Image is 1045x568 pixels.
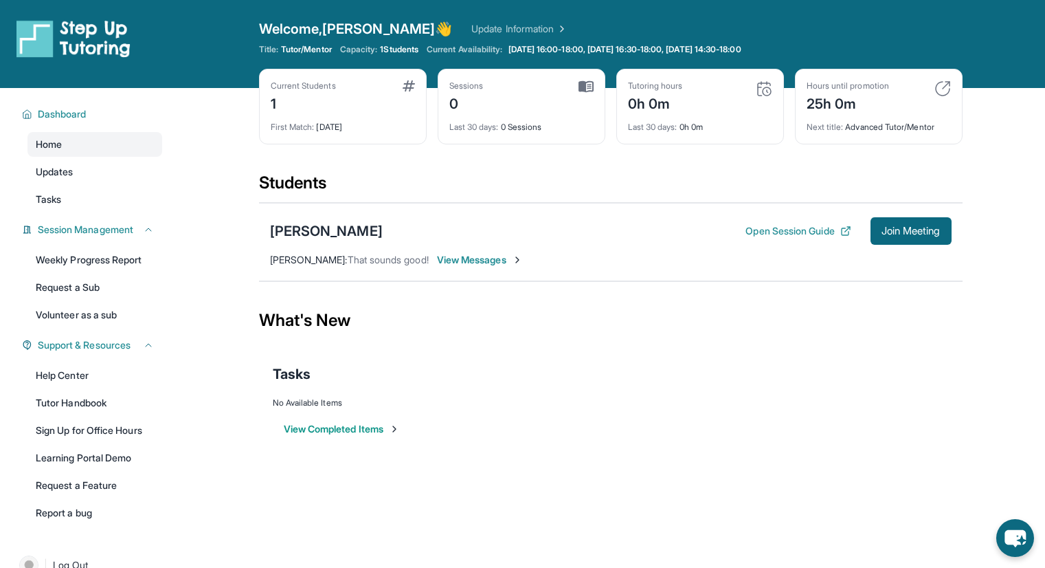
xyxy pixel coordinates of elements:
[506,44,744,55] a: [DATE] 16:00-18:00, [DATE] 16:30-18:00, [DATE] 14:30-18:00
[807,113,951,133] div: Advanced Tutor/Mentor
[32,338,154,352] button: Support & Resources
[27,160,162,184] a: Updates
[271,113,415,133] div: [DATE]
[284,422,400,436] button: View Completed Items
[437,253,523,267] span: View Messages
[271,91,336,113] div: 1
[259,290,963,351] div: What's New
[27,501,162,525] a: Report a bug
[273,397,949,408] div: No Available Items
[449,80,484,91] div: Sessions
[348,254,429,265] span: That sounds good!
[449,122,499,132] span: Last 30 days :
[32,223,154,237] button: Session Management
[27,248,162,272] a: Weekly Progress Report
[271,80,336,91] div: Current Students
[27,132,162,157] a: Home
[628,113,772,133] div: 0h 0m
[427,44,502,55] span: Current Availability:
[259,44,278,55] span: Title:
[554,22,568,36] img: Chevron Right
[380,44,418,55] span: 1 Students
[578,80,594,93] img: card
[271,122,315,132] span: First Match :
[807,122,844,132] span: Next title :
[745,224,851,238] button: Open Session Guide
[27,446,162,470] a: Learning Portal Demo
[512,254,523,265] img: Chevron-Right
[27,275,162,300] a: Request a Sub
[934,80,951,97] img: card
[870,217,952,245] button: Join Meeting
[273,364,311,384] span: Tasks
[996,519,1034,557] button: chat-button
[27,391,162,415] a: Tutor Handbook
[16,19,131,58] img: logo
[881,227,941,235] span: Join Meeting
[27,473,162,498] a: Request a Feature
[340,44,378,55] span: Capacity:
[27,303,162,327] a: Volunteer as a sub
[471,22,568,36] a: Update Information
[807,91,889,113] div: 25h 0m
[628,80,683,91] div: Tutoring hours
[281,44,332,55] span: Tutor/Mentor
[807,80,889,91] div: Hours until promotion
[628,91,683,113] div: 0h 0m
[38,223,133,237] span: Session Management
[27,418,162,443] a: Sign Up for Office Hours
[32,107,154,121] button: Dashboard
[36,165,74,179] span: Updates
[259,172,963,202] div: Students
[756,80,772,97] img: card
[628,122,677,132] span: Last 30 days :
[259,19,453,39] span: Welcome, [PERSON_NAME] 👋
[36,193,61,206] span: Tasks
[449,91,484,113] div: 0
[27,363,162,388] a: Help Center
[270,221,383,241] div: [PERSON_NAME]
[270,254,348,265] span: [PERSON_NAME] :
[449,113,594,133] div: 0 Sessions
[508,44,741,55] span: [DATE] 16:00-18:00, [DATE] 16:30-18:00, [DATE] 14:30-18:00
[27,187,162,212] a: Tasks
[38,338,131,352] span: Support & Resources
[36,138,62,151] span: Home
[403,80,415,91] img: card
[38,107,87,121] span: Dashboard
